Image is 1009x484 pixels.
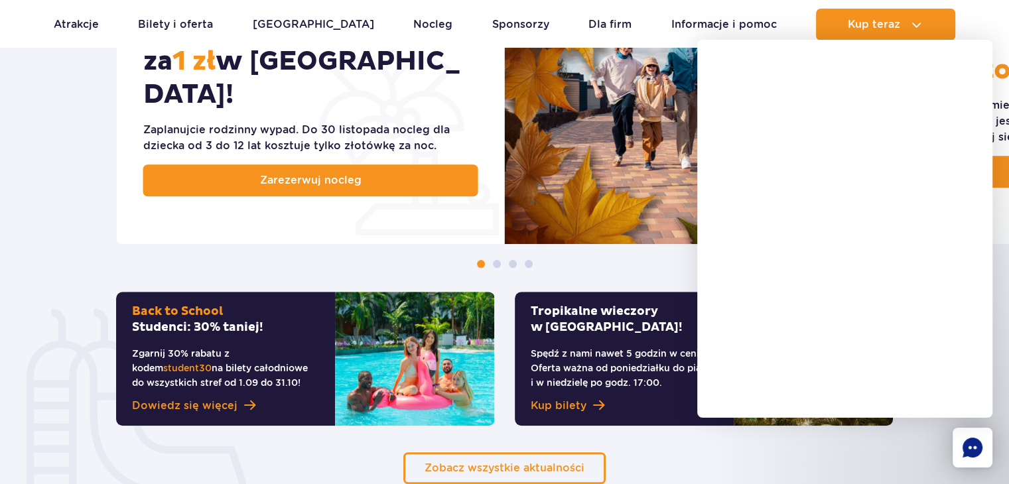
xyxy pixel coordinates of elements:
[253,9,374,40] a: [GEOGRAPHIC_DATA]
[54,9,99,40] a: Atrakcje
[531,346,718,390] p: Spędź z nami nawet 5 godzin w cenie 2! Oferta ważna od poniedziałku do piątku i w niedzielę po go...
[132,398,319,414] a: Dowiedz się więcej
[403,452,606,484] a: Zobacz wszystkie aktualności
[531,398,586,414] span: Kup bilety
[132,398,237,414] span: Dowiedz się więcej
[260,172,362,188] span: Zarezerwuj nocleg
[172,45,216,78] span: 1 zł
[531,398,718,414] a: Kup bilety
[848,19,900,30] span: Kup teraz
[138,9,213,40] a: Bilety i oferta
[143,164,478,196] a: Zarezerwuj nocleg
[413,9,452,40] a: Nocleg
[143,12,478,111] h2: Mały Gość za w [GEOGRAPHIC_DATA]!
[697,40,992,418] iframe: chatbot
[143,122,478,154] div: Zaplanujcie rodzinny wypad. Do 30 listopada nocleg dla dziecka od 3 do 12 lat kosztuje tylko złot...
[816,9,955,40] button: Kup teraz
[953,428,992,467] div: Chat
[335,292,494,426] img: Back to SchoolStudenci: 30% taniej!
[163,363,212,373] span: student30
[132,304,319,335] h2: Studenci: 30% taniej!
[132,304,223,319] span: Back to School
[671,9,777,40] a: Informacje i pomoc
[588,9,632,40] a: Dla firm
[425,461,584,474] span: Zobacz wszystkie aktualności
[531,304,718,335] h2: Tropikalne wieczory w [GEOGRAPHIC_DATA]!
[492,9,549,40] a: Sponsorzy
[132,346,319,390] p: Zgarnij 30% rabatu z kodem na bilety całodniowe do wszystkich stref od 1.09 do 31.10!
